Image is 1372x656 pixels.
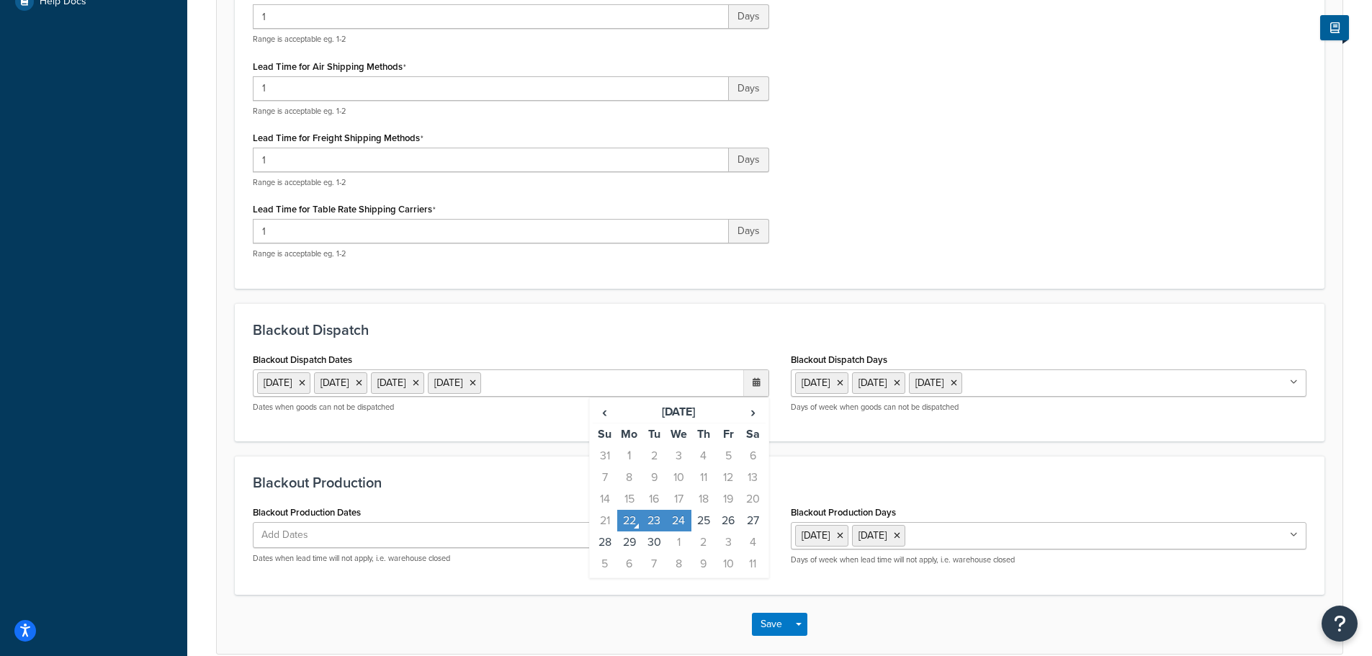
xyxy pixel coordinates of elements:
[253,354,352,365] label: Blackout Dispatch Dates
[740,467,765,488] td: 13
[642,467,666,488] td: 9
[740,553,765,575] td: 11
[666,423,691,445] th: We
[617,553,642,575] td: 6
[729,148,769,172] span: Days
[729,4,769,29] span: Days
[740,488,765,510] td: 20
[740,531,765,553] td: 4
[740,510,765,531] td: 27
[716,553,740,575] td: 10
[691,553,716,575] td: 9
[617,467,642,488] td: 8
[253,402,769,413] p: Dates when goods can not be dispatched
[253,34,769,45] p: Range is acceptable eg. 1-2
[666,467,691,488] td: 10
[716,467,740,488] td: 12
[593,488,617,510] td: 14
[253,475,1306,490] h3: Blackout Production
[617,488,642,510] td: 15
[729,219,769,243] span: Days
[253,61,406,73] label: Lead Time for Air Shipping Methods
[802,528,830,543] span: [DATE]
[740,423,765,445] th: Sa
[716,510,740,531] td: 26
[666,445,691,467] td: 3
[691,467,716,488] td: 11
[314,372,367,394] li: [DATE]
[666,553,691,575] td: 8
[791,354,887,365] label: Blackout Dispatch Days
[752,613,791,636] button: Save
[791,554,1307,565] p: Days of week when lead time will not apply, i.e. warehouse closed
[666,510,691,531] td: 24
[716,488,740,510] td: 19
[642,510,666,531] td: 23
[1320,15,1349,40] button: Show Help Docs
[642,488,666,510] td: 16
[593,510,617,531] td: 21
[253,507,361,518] label: Blackout Production Dates
[729,76,769,101] span: Days
[253,132,423,144] label: Lead Time for Freight Shipping Methods
[257,372,310,394] li: [DATE]
[593,402,616,422] span: ‹
[253,106,769,117] p: Range is acceptable eg. 1-2
[716,445,740,467] td: 5
[716,423,740,445] th: Fr
[642,445,666,467] td: 2
[593,553,617,575] td: 5
[593,423,617,445] th: Su
[253,177,769,188] p: Range is acceptable eg. 1-2
[642,553,666,575] td: 7
[741,402,764,422] span: ›
[691,423,716,445] th: Th
[617,401,740,423] th: [DATE]
[1322,606,1358,642] button: Open Resource Center
[253,204,436,215] label: Lead Time for Table Rate Shipping Carriers
[617,423,642,445] th: Mo
[791,507,896,518] label: Blackout Production Days
[858,528,887,543] span: [DATE]
[593,467,617,488] td: 7
[593,445,617,467] td: 31
[691,488,716,510] td: 18
[740,445,765,467] td: 6
[257,523,326,547] span: Add Dates
[666,531,691,553] td: 1
[691,531,716,553] td: 2
[802,375,830,390] span: [DATE]
[791,402,1307,413] p: Days of week when goods can not be dispatched
[428,372,481,394] li: [DATE]
[642,531,666,553] td: 30
[666,488,691,510] td: 17
[691,510,716,531] td: 25
[253,553,769,564] p: Dates when lead time will not apply, i.e. warehouse closed
[691,445,716,467] td: 4
[617,531,642,553] td: 29
[915,375,943,390] span: [DATE]
[642,423,666,445] th: Tu
[617,445,642,467] td: 1
[253,322,1306,338] h3: Blackout Dispatch
[371,372,424,394] li: [DATE]
[593,531,617,553] td: 28
[617,510,642,531] td: 22
[253,248,769,259] p: Range is acceptable eg. 1-2
[716,531,740,553] td: 3
[858,375,887,390] span: [DATE]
